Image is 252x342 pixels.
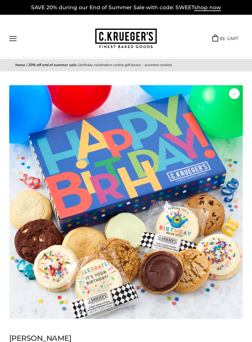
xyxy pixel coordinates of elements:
[229,88,240,99] button: Zoom
[9,36,17,41] button: Open navigation
[9,85,243,319] img: Birthday Celebration Cookie Gift Boxes - Assorted Cookies
[79,62,172,67] span: Birthday Celebration Cookie Gift Boxes - Assorted Cookies
[15,62,25,67] a: Home
[31,4,221,11] a: SAVE 20% during our End of Summer Sale with code: SWEETshop now
[26,62,27,67] span: |
[194,4,221,11] span: shop now
[77,62,78,67] span: |
[212,35,238,42] a: (0) CART
[95,29,157,49] img: C.KRUEGER'S
[28,62,77,67] a: 20% OFF End of Summer Sale
[15,62,237,68] nav: breadcrumbs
